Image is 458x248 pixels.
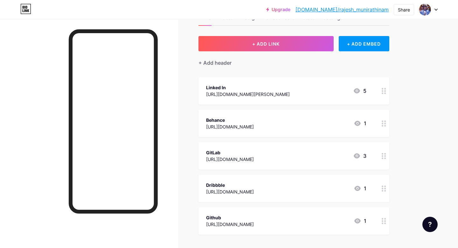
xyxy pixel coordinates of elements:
img: rajesh_munirathinam [419,4,431,16]
a: [DOMAIN_NAME]/rajesh_munirathinam [295,6,389,13]
div: Dribbble [206,182,254,188]
div: [URL][DOMAIN_NAME][PERSON_NAME] [206,91,290,98]
div: 3 [353,152,366,160]
div: Github [206,214,254,221]
div: + ADD EMBED [339,36,389,51]
div: Subscribers [266,14,295,25]
div: Behance [206,117,254,123]
div: 1 [354,185,366,192]
span: + ADD LINK [252,41,280,47]
div: Links [198,14,212,25]
div: Share [398,6,410,13]
div: 1 [354,217,366,225]
div: GitLab [206,149,254,156]
div: 5 [353,87,366,95]
div: [URL][DOMAIN_NAME] [206,156,254,163]
div: 1 [354,120,366,127]
div: Posts [219,14,233,25]
div: [URL][DOMAIN_NAME] [206,188,254,195]
a: Upgrade [266,7,290,12]
div: + Add header [198,59,232,67]
div: Settings [323,14,343,25]
div: Stats [302,14,315,25]
div: [URL][DOMAIN_NAME] [206,123,254,130]
div: Linked In [206,84,290,91]
div: Design [241,14,258,25]
div: [URL][DOMAIN_NAME] [206,221,254,228]
button: + ADD LINK [198,36,334,51]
